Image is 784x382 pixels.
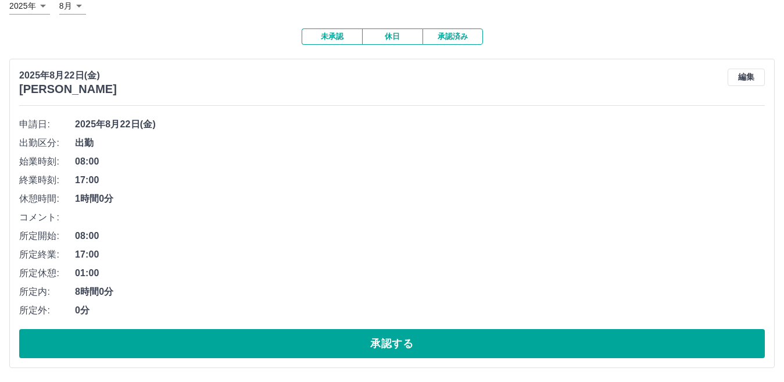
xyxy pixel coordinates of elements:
span: 申請日: [19,117,75,131]
span: 08:00 [75,229,765,243]
span: 所定休憩: [19,266,75,280]
span: 始業時刻: [19,155,75,169]
span: 所定開始: [19,229,75,243]
span: 所定終業: [19,248,75,262]
span: 2025年8月22日(金) [75,117,765,131]
button: 承認する [19,329,765,358]
h3: [PERSON_NAME] [19,83,117,96]
span: 出勤 [75,136,765,150]
button: 編集 [728,69,765,86]
span: 終業時刻: [19,173,75,187]
p: 2025年8月22日(金) [19,69,117,83]
span: コメント: [19,210,75,224]
span: 休憩時間: [19,192,75,206]
span: 01:00 [75,266,765,280]
span: 出勤区分: [19,136,75,150]
span: 所定外: [19,304,75,317]
span: 17:00 [75,248,765,262]
span: 08:00 [75,155,765,169]
span: 1時間0分 [75,192,765,206]
span: 所定内: [19,285,75,299]
button: 承認済み [423,28,483,45]
button: 休日 [362,28,423,45]
span: 0分 [75,304,765,317]
span: 8時間0分 [75,285,765,299]
button: 未承認 [302,28,362,45]
span: 17:00 [75,173,765,187]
